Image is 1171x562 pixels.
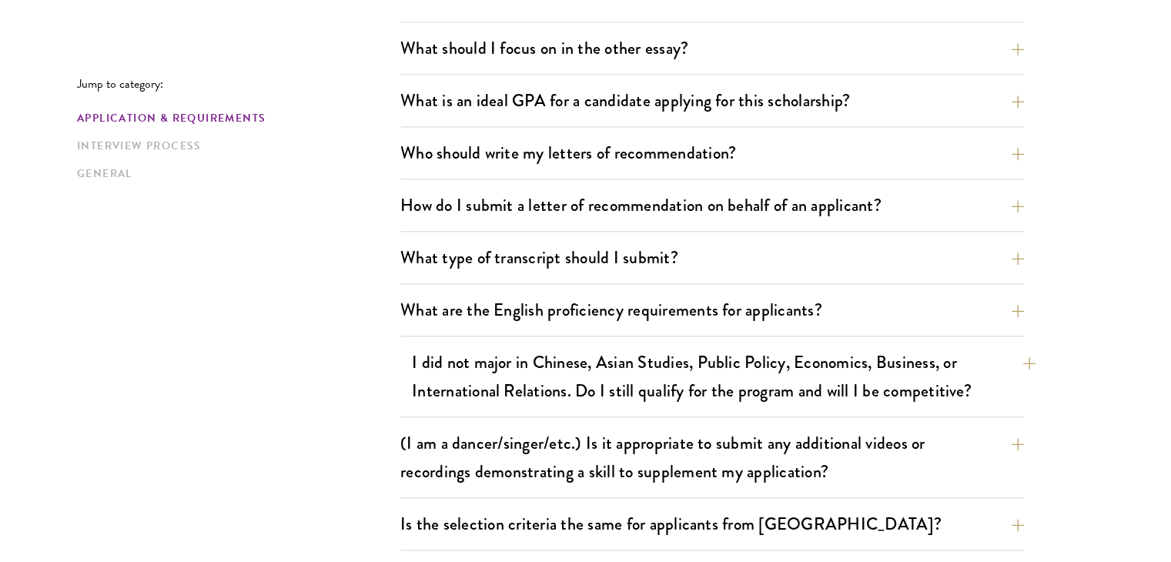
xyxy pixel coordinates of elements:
[400,31,1024,65] button: What should I focus on in the other essay?
[400,188,1024,222] button: How do I submit a letter of recommendation on behalf of an applicant?
[77,166,391,182] a: General
[400,83,1024,118] button: What is an ideal GPA for a candidate applying for this scholarship?
[400,426,1024,489] button: (I am a dancer/singer/etc.) Is it appropriate to submit any additional videos or recordings demon...
[77,138,391,154] a: Interview Process
[77,110,391,126] a: Application & Requirements
[400,240,1024,275] button: What type of transcript should I submit?
[412,345,1035,408] button: I did not major in Chinese, Asian Studies, Public Policy, Economics, Business, or International R...
[400,135,1024,170] button: Who should write my letters of recommendation?
[77,77,400,91] p: Jump to category:
[400,507,1024,541] button: Is the selection criteria the same for applicants from [GEOGRAPHIC_DATA]?
[400,293,1024,327] button: What are the English proficiency requirements for applicants?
